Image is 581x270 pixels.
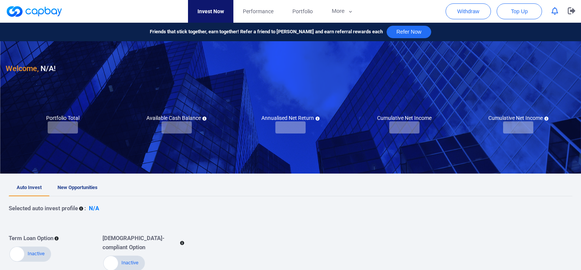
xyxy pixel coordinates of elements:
p: N/A [89,204,99,213]
button: Withdraw [446,3,491,19]
button: Refer Now [387,26,431,38]
span: Auto Invest [17,185,42,190]
span: Friends that stick together, earn together! Refer a friend to [PERSON_NAME] and earn referral rew... [150,28,383,36]
span: Welcome, [6,64,39,73]
p: : [84,204,86,213]
span: New Opportunities [57,185,98,190]
h5: Cumulative Net Income [488,115,548,121]
span: Performance [243,7,273,16]
span: Portfolio [292,7,313,16]
p: [DEMOGRAPHIC_DATA]-compliant Option [103,234,179,252]
span: Top Up [511,8,528,15]
h5: Portfolio Total [46,115,79,121]
h5: Cumulative Net Income [377,115,432,121]
h3: N/A ! [6,62,56,74]
p: Selected auto invest profile [9,204,78,213]
button: Top Up [497,3,542,19]
h5: Available Cash Balance [146,115,207,121]
h5: Annualised Net Return [261,115,320,121]
p: Term Loan Option [9,234,53,243]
